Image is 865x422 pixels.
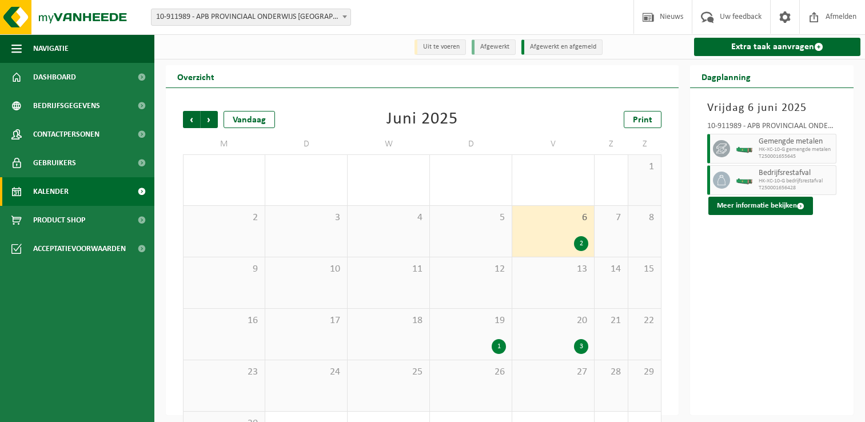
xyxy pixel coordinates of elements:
[353,212,424,224] span: 4
[189,314,259,327] span: 16
[472,39,516,55] li: Afgewerkt
[33,149,76,177] span: Gebruikers
[33,34,69,63] span: Navigatie
[518,314,588,327] span: 20
[634,263,656,276] span: 15
[512,134,595,154] td: V
[33,120,99,149] span: Contactpersonen
[634,212,656,224] span: 8
[430,134,512,154] td: D
[694,38,860,56] a: Extra taak aanvragen
[183,111,200,128] span: Vorige
[436,314,506,327] span: 19
[600,212,622,224] span: 7
[518,263,588,276] span: 13
[271,212,341,224] span: 3
[33,234,126,263] span: Acceptatievoorwaarden
[201,111,218,128] span: Volgende
[707,99,836,117] h3: Vrijdag 6 juni 2025
[600,263,622,276] span: 14
[759,178,833,185] span: HK-XC-10-G bedrijfsrestafval
[348,134,430,154] td: W
[6,397,191,422] iframe: chat widget
[708,197,813,215] button: Meer informatie bekijken
[224,111,275,128] div: Vandaag
[152,9,350,25] span: 10-911989 - APB PROVINCIAAL ONDERWIJS ANTWERPEN PROVINCIAAL INSTITUUT VOOR TECHNISCH ONDERWI - ST...
[600,314,622,327] span: 21
[518,212,588,224] span: 6
[189,212,259,224] span: 2
[634,161,656,173] span: 1
[265,134,348,154] td: D
[33,206,85,234] span: Product Shop
[436,366,506,379] span: 26
[595,134,628,154] td: Z
[634,366,656,379] span: 29
[189,263,259,276] span: 9
[736,145,753,153] img: HK-XC-10-GN-00
[759,146,833,153] span: HK-XC-10-G gemengde metalen
[518,366,588,379] span: 27
[759,169,833,178] span: Bedrijfsrestafval
[628,134,662,154] td: Z
[271,263,341,276] span: 10
[33,63,76,91] span: Dashboard
[33,177,69,206] span: Kalender
[271,314,341,327] span: 17
[271,366,341,379] span: 24
[436,263,506,276] span: 12
[436,212,506,224] span: 5
[707,122,836,134] div: 10-911989 - APB PROVINCIAAL ONDERWIJS [GEOGRAPHIC_DATA] PROVINCIAAL INSTITUUT VOOR TECHNISCH ONDE...
[33,91,100,120] span: Bedrijfsgegevens
[189,366,259,379] span: 23
[353,314,424,327] span: 18
[574,339,588,354] div: 3
[183,134,265,154] td: M
[386,111,458,128] div: Juni 2025
[492,339,506,354] div: 1
[634,314,656,327] span: 22
[166,65,226,87] h2: Overzicht
[624,111,661,128] a: Print
[759,153,833,160] span: T250001655645
[353,263,424,276] span: 11
[574,236,588,251] div: 2
[414,39,466,55] li: Uit te voeren
[521,39,603,55] li: Afgewerkt en afgemeld
[690,65,762,87] h2: Dagplanning
[633,116,652,125] span: Print
[151,9,351,26] span: 10-911989 - APB PROVINCIAAL ONDERWIJS ANTWERPEN PROVINCIAAL INSTITUUT VOOR TECHNISCH ONDERWI - ST...
[759,185,833,192] span: T250001656428
[759,137,833,146] span: Gemengde metalen
[353,366,424,379] span: 25
[600,366,622,379] span: 28
[736,176,753,185] img: HK-XC-10-GN-00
